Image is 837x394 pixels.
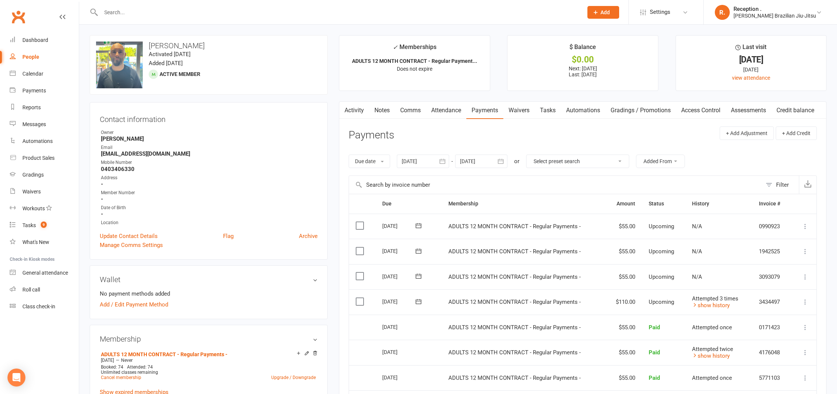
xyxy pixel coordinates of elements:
span: Upcoming [649,248,674,255]
td: 1942525 [752,239,791,264]
a: Calendar [10,65,79,82]
div: or [514,157,519,166]
a: Gradings / Promotions [605,102,676,119]
a: Cancel membership [101,375,141,380]
button: + Add Credit [776,126,817,140]
a: Add / Edit Payment Method [100,300,168,309]
li: No payment methods added [100,289,318,298]
span: Paid [649,324,660,331]
div: Owner [101,129,318,136]
div: R. [715,5,730,20]
span: Upcoming [649,223,674,230]
div: [DATE] [683,56,819,64]
span: ADULTS 12 MONTH CONTRACT - Regular Payments - [448,299,581,305]
span: ADULTS 12 MONTH CONTRACT - Regular Payments - [448,223,581,230]
div: Roll call [22,287,40,293]
a: Access Control [676,102,726,119]
a: Notes [369,102,395,119]
strong: - [101,181,318,187]
span: 9 [41,222,47,228]
span: Attempted once [692,324,732,331]
a: Update Contact Details [100,232,158,241]
div: Product Sales [22,155,55,161]
td: $55.00 [605,315,642,340]
span: Settings [650,4,670,21]
span: Active member [160,71,200,77]
a: Assessments [726,102,771,119]
td: 0171423 [752,315,791,340]
td: $55.00 [605,340,642,365]
div: [DATE] [382,296,417,307]
th: Membership [442,194,605,213]
div: Dashboard [22,37,48,43]
button: Due date [349,155,390,168]
img: image1722387837.png [96,42,143,88]
a: Payments [466,102,503,119]
div: $ Balance [569,42,596,56]
a: Activity [339,102,369,119]
a: show history [692,302,730,309]
a: Manage Comms Settings [100,241,163,250]
a: Waivers [10,183,79,200]
th: Status [642,194,686,213]
td: $55.00 [605,214,642,239]
a: Credit balance [771,102,819,119]
div: Reception . [733,6,816,12]
td: 4176048 [752,340,791,365]
button: Added From [636,155,685,168]
a: Comms [395,102,426,119]
div: [DATE] [683,65,819,74]
h3: [PERSON_NAME] [96,42,321,50]
span: Never [121,358,133,363]
div: General attendance [22,270,68,276]
a: Upgrade / Downgrade [271,375,316,380]
a: view attendance [732,75,770,81]
a: ADULTS 12 MONTH CONTRACT - Regular Payments - [101,351,228,357]
div: [DATE] [382,271,417,282]
input: Search by invoice number [349,176,762,194]
div: Automations [22,138,53,144]
div: Reports [22,104,41,110]
span: N/A [692,248,702,255]
a: Attendance [426,102,466,119]
td: $55.00 [605,365,642,391]
span: Upcoming [649,299,674,305]
strong: - [101,196,318,202]
time: Added [DATE] [149,60,183,67]
span: Attended: 74 [127,364,153,370]
div: [DATE] [382,372,417,383]
div: [DATE] [382,321,417,333]
a: Clubworx [9,7,28,26]
div: Filter [776,180,789,189]
span: ADULTS 12 MONTH CONTRACT - Regular Payments - [448,349,581,356]
strong: [PERSON_NAME] [101,135,318,142]
a: Product Sales [10,150,79,167]
a: Automations [10,133,79,150]
div: Tasks [22,222,36,228]
a: Waivers [503,102,535,119]
th: Due [376,194,442,213]
div: Calendar [22,71,43,77]
h3: Membership [100,335,318,343]
a: Tasks 9 [10,217,79,234]
time: Activated [DATE] [149,51,191,58]
h3: Wallet [100,275,318,284]
td: 3093079 [752,264,791,290]
span: Paid [649,349,660,356]
span: ADULTS 12 MONTH CONTRACT - Regular Payments - [448,375,581,381]
td: 3434497 [752,289,791,315]
a: Tasks [535,102,561,119]
a: General attendance kiosk mode [10,265,79,281]
span: Booked: 74 [101,364,123,370]
div: Location [101,219,318,226]
div: Messages [22,121,46,127]
div: Address [101,174,318,181]
a: What's New [10,234,79,251]
td: 5771103 [752,365,791,391]
div: Email [101,144,318,151]
a: Payments [10,82,79,99]
span: N/A [692,274,702,280]
div: What's New [22,239,49,245]
a: People [10,49,79,65]
strong: ADULTS 12 MONTH CONTRACT - Regular Payment... [352,58,477,64]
